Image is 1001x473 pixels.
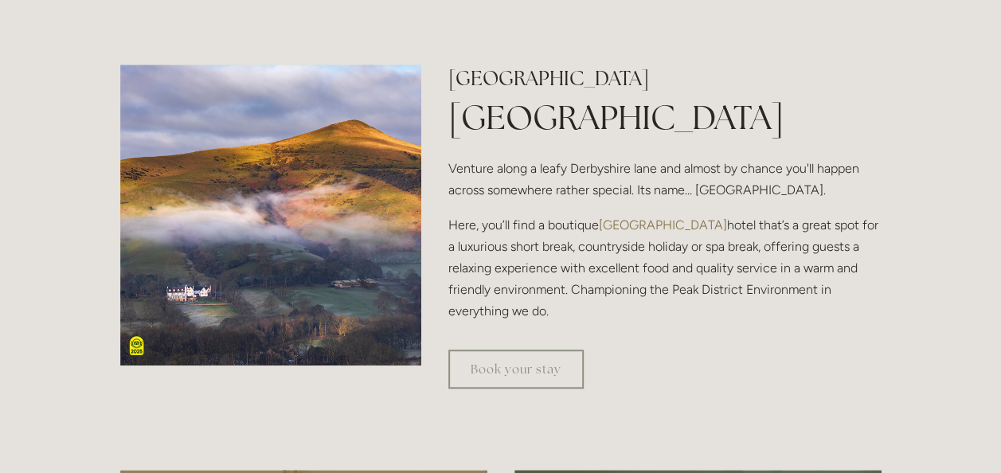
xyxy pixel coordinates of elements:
[448,64,881,92] h2: [GEOGRAPHIC_DATA]
[448,214,881,322] p: Here, you’ll find a boutique hotel that’s a great spot for a luxurious short break, countryside h...
[448,158,881,201] p: Venture along a leafy Derbyshire lane and almost by chance you'll happen across somewhere rather ...
[448,94,881,141] h1: [GEOGRAPHIC_DATA]
[448,350,584,389] a: Book your stay
[599,217,727,233] a: [GEOGRAPHIC_DATA]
